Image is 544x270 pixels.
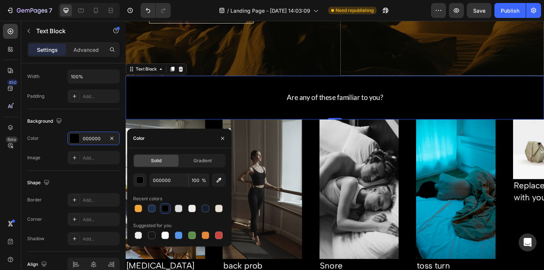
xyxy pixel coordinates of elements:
p: Settings [37,46,58,54]
div: Image [27,154,40,161]
img: gempages_583951056501736276-e7d7f53d-76e5-4ea9-8c70-32d0139b04bc.jpg [311,105,396,254]
p: [MEDICAL_DATA] [1,255,84,268]
input: Auto [68,70,119,83]
iframe: Design area [126,21,544,270]
div: Suggested for you [133,222,172,229]
div: Shape [27,178,51,188]
div: Publish [501,7,519,15]
div: Corner [27,216,42,223]
div: Color [133,135,145,142]
div: Width [27,73,40,80]
div: Add... [83,93,118,100]
div: Color [27,135,39,142]
span: Gradient [194,157,212,164]
div: Open Intercom Messenger [519,233,537,251]
div: Align [27,260,48,270]
div: Add... [83,155,118,161]
img: gempages_583951056501736276-fb7b5178-491d-4f2b-913d-e6232c4a009e.png [104,105,189,254]
div: Border [27,197,42,203]
span: % [202,177,206,184]
p: Text Block [36,26,100,35]
div: 000000 [83,135,104,142]
div: 450 [7,79,18,85]
div: Padding [27,93,44,100]
span: Need republishing [336,7,374,14]
span: / [227,7,229,15]
div: Replace this text with your content [414,169,499,195]
img: gempages_583951056501736276-bb6b265c-25bc-45bc-8af4-3c64987bd7a3.jpg [207,105,292,254]
span: Save [473,7,485,14]
p: 7 [49,6,52,15]
p: Snore [208,255,292,268]
div: Add... [83,197,118,204]
div: Shadow [27,235,44,242]
div: Beta [6,136,18,142]
p: toss turn [311,255,395,268]
div: Text Block [9,48,35,55]
div: Undo/Redo [141,3,171,18]
span: Landing Page - [DATE] 14:03:09 [230,7,310,15]
div: Add... [83,236,118,242]
div: Background [27,116,63,126]
button: Publish [494,3,526,18]
button: 7 [3,3,56,18]
span: Are any of these familiar to you? [172,77,275,86]
span: Solid [151,157,161,164]
input: Eg: FFFFFF [150,173,188,187]
button: Carousel Back Arrow [6,176,27,197]
button: Carousel Next Arrow [421,176,441,197]
div: Add... [83,216,118,223]
button: Save [467,3,491,18]
img: image_demo.jpg [414,105,499,169]
p: Advanced [73,46,99,54]
div: Recent colors [133,195,162,202]
p: back prob [104,255,188,268]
